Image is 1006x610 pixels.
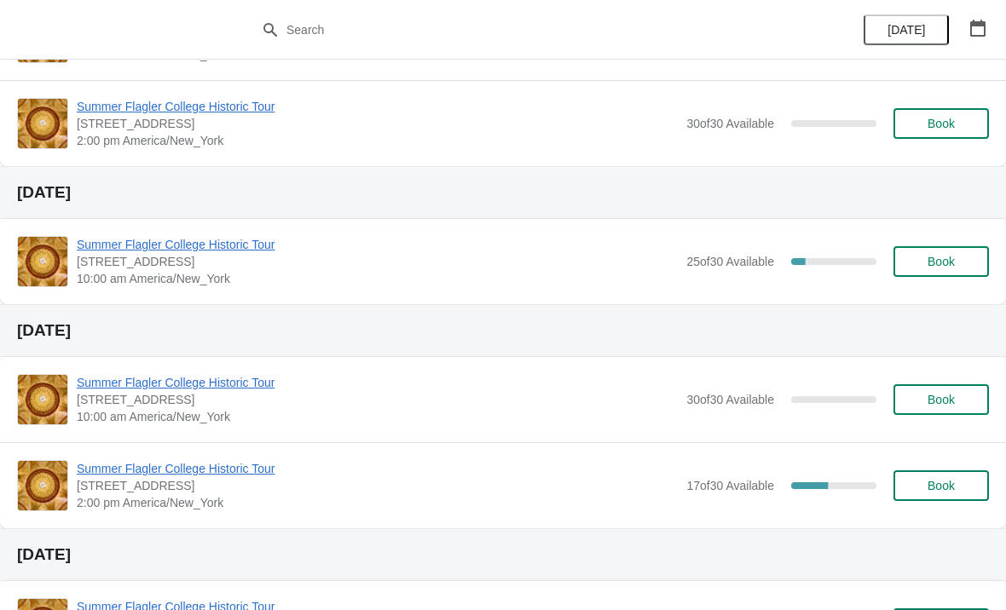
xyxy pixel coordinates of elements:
button: [DATE] [864,14,949,45]
button: Book [893,470,989,501]
span: 17 of 30 Available [686,479,774,492]
span: 2:00 pm America/New_York [77,132,678,149]
span: Book [928,393,955,406]
button: Book [893,246,989,277]
span: Summer Flagler College Historic Tour [77,460,678,477]
h2: [DATE] [17,322,989,339]
button: Book [893,108,989,139]
span: Book [928,255,955,268]
button: Book [893,384,989,415]
span: Summer Flagler College Historic Tour [77,374,678,391]
span: 10:00 am America/New_York [77,270,678,287]
span: Book [928,479,955,492]
input: Search [286,14,754,45]
span: Book [928,117,955,130]
img: Summer Flagler College Historic Tour | 74 King Street, St. Augustine, FL, USA | 10:00 am America/... [18,375,67,424]
h2: [DATE] [17,184,989,201]
span: 2:00 pm America/New_York [77,494,678,511]
span: 25 of 30 Available [686,255,774,268]
span: [STREET_ADDRESS] [77,115,678,132]
h2: [DATE] [17,546,989,563]
span: 10:00 am America/New_York [77,408,678,425]
span: 30 of 30 Available [686,393,774,406]
img: Summer Flagler College Historic Tour | 74 King Street, St. Augustine, FL, USA | 2:00 pm America/N... [18,461,67,510]
span: Summer Flagler College Historic Tour [77,98,678,115]
img: Summer Flagler College Historic Tour | 74 King Street, St. Augustine, FL, USA | 10:00 am America/... [18,237,67,286]
img: Summer Flagler College Historic Tour | 74 King Street, St. Augustine, FL, USA | 2:00 pm America/N... [18,99,67,148]
span: [STREET_ADDRESS] [77,477,678,494]
span: [STREET_ADDRESS] [77,253,678,270]
span: [STREET_ADDRESS] [77,391,678,408]
span: 30 of 30 Available [686,117,774,130]
span: [DATE] [887,23,925,37]
span: Summer Flagler College Historic Tour [77,236,678,253]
